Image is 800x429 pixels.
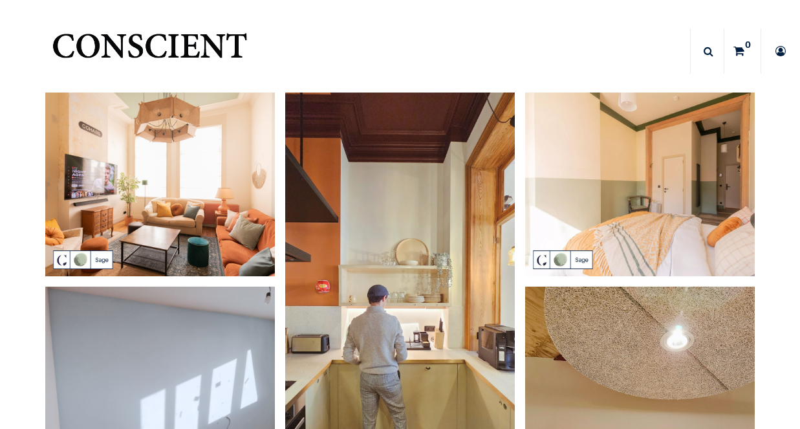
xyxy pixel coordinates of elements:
a: 0 [724,28,761,74]
a: Logo of Conscient [50,26,250,77]
img: peinture vert sauge [45,93,275,276]
sup: 0 [742,38,754,51]
img: peinture vert sauge [525,93,755,276]
img: Conscient [50,26,250,77]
